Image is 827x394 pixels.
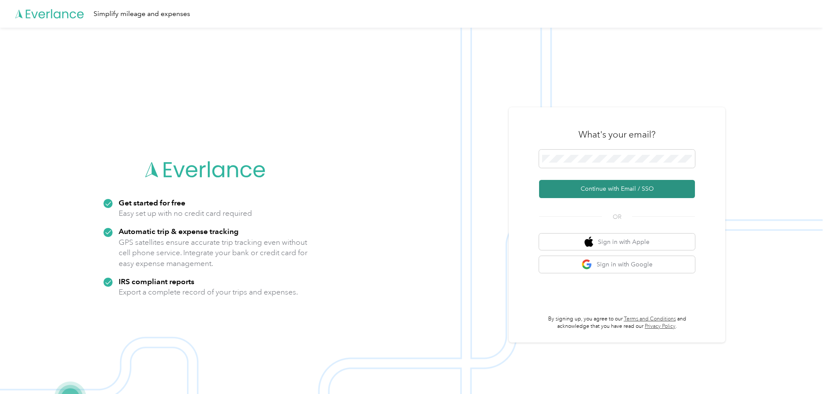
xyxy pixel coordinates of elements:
[539,234,695,250] button: apple logoSign in with Apple
[119,287,298,298] p: Export a complete record of your trips and expenses.
[94,9,190,19] div: Simplify mileage and expenses
[539,315,695,330] p: By signing up, you agree to our and acknowledge that you have read our .
[119,237,308,269] p: GPS satellites ensure accurate trip tracking even without cell phone service. Integrate your bank...
[119,198,185,207] strong: Get started for free
[119,227,239,236] strong: Automatic trip & expense tracking
[119,208,252,219] p: Easy set up with no credit card required
[539,180,695,198] button: Continue with Email / SSO
[578,128,656,141] h3: What's your email?
[539,256,695,273] button: google logoSign in with Google
[624,316,676,322] a: Terms and Conditions
[581,259,592,270] img: google logo
[585,237,593,247] img: apple logo
[602,212,632,221] span: OR
[645,323,675,330] a: Privacy Policy
[119,277,194,286] strong: IRS compliant reports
